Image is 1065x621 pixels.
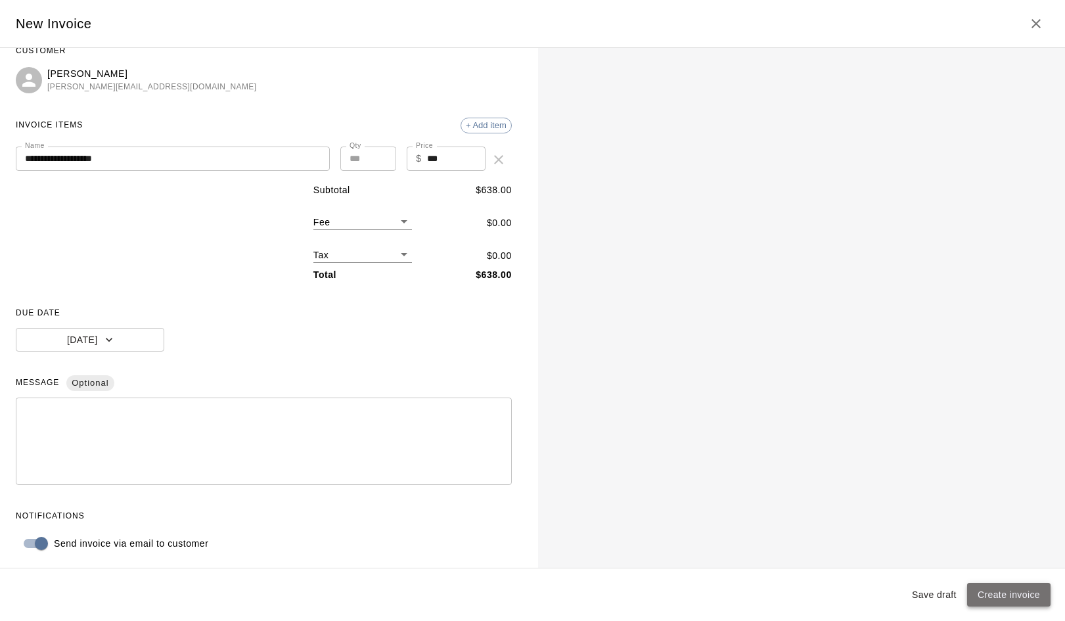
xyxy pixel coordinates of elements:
[16,115,83,136] span: INVOICE ITEMS
[16,303,512,324] span: DUE DATE
[907,583,962,607] button: Save draft
[313,269,336,280] b: Total
[47,67,256,81] p: [PERSON_NAME]
[313,183,350,197] p: Subtotal
[16,373,512,394] span: MESSAGE
[967,583,1051,607] button: Create invoice
[16,328,164,352] button: [DATE]
[461,120,511,130] span: + Add item
[66,372,114,395] span: Optional
[1023,11,1049,37] button: Close
[476,269,512,280] b: $ 638.00
[16,506,512,527] span: NOTIFICATIONS
[461,118,512,133] div: + Add item
[16,15,92,33] h5: New Invoice
[476,183,512,197] p: $ 638.00
[487,216,512,230] p: $ 0.00
[487,249,512,263] p: $ 0.00
[16,41,512,62] span: CUSTOMER
[416,141,433,150] label: Price
[416,152,421,166] p: $
[47,81,256,94] span: [PERSON_NAME][EMAIL_ADDRESS][DOMAIN_NAME]
[350,141,361,150] label: Qty
[25,141,45,150] label: Name
[54,537,208,551] p: Send invoice via email to customer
